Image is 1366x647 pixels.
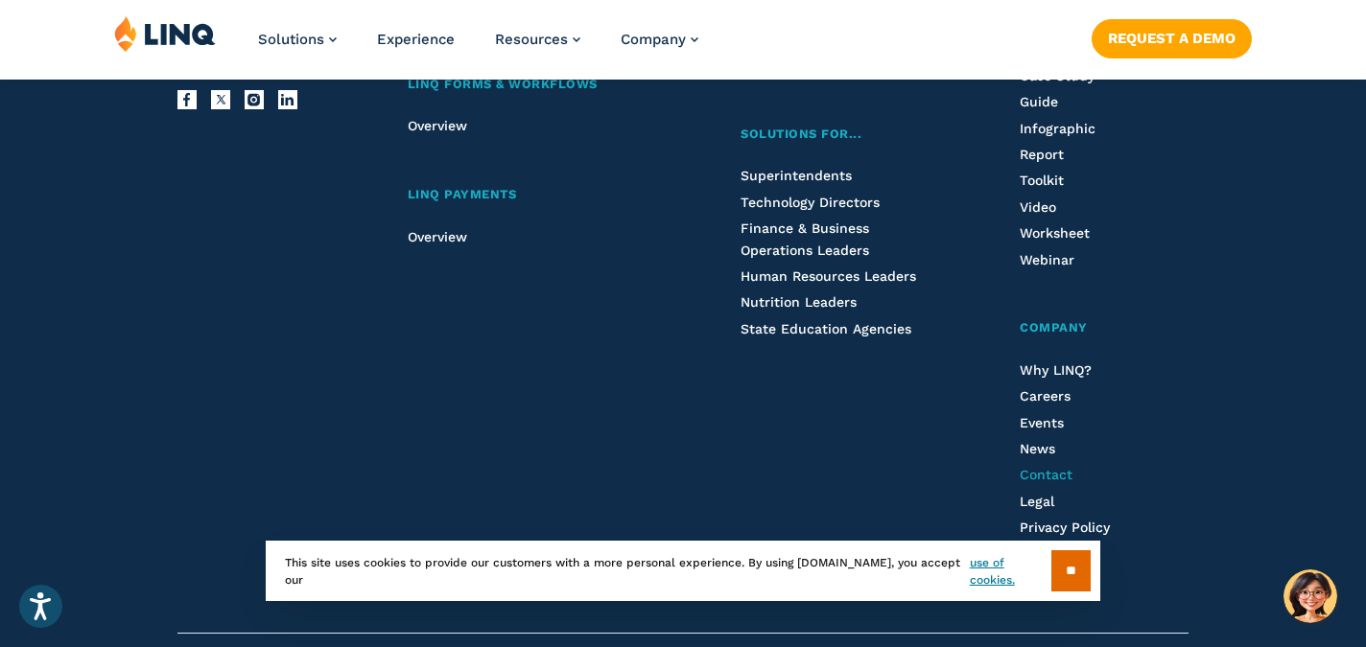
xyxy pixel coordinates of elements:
[177,90,197,109] a: Facebook
[1020,94,1058,109] a: Guide
[1020,318,1189,338] a: Company
[377,31,455,48] a: Experience
[1020,225,1090,241] a: Worksheet
[1092,19,1252,58] a: Request a Demo
[741,220,869,257] a: Finance & Business Operations Leaders
[1020,121,1095,136] a: Infographic
[1020,68,1095,83] a: Case Study
[211,90,230,109] a: X
[495,31,580,48] a: Resources
[1284,569,1337,623] button: Hello, have a question? Let’s chat.
[741,294,857,310] a: Nutrition Leaders
[114,15,216,52] img: LINQ | K‑12 Software
[408,187,517,201] span: LINQ Payments
[1020,494,1054,509] a: Legal
[741,268,916,284] a: Human Resources Leaders
[495,31,568,48] span: Resources
[1020,252,1074,267] a: Webinar
[1020,362,1092,378] a: Why LINQ?
[741,168,852,183] a: Superintendents
[1020,199,1056,215] a: Video
[408,75,667,95] a: LINQ Forms & Workflows
[408,77,598,91] span: LINQ Forms & Workflows
[266,541,1100,601] div: This site uses cookies to provide our customers with a more personal experience. By using [DOMAIN...
[408,118,467,133] a: Overview
[1020,173,1064,188] a: Toolkit
[408,229,467,244] a: Overview
[1020,415,1064,430] a: Events
[408,185,667,205] a: LINQ Payments
[1020,147,1064,162] a: Report
[621,31,698,48] a: Company
[245,90,264,109] a: Instagram
[258,15,698,79] nav: Primary Navigation
[278,90,297,109] a: LinkedIn
[1020,441,1055,456] a: News
[1092,15,1252,58] nav: Button Navigation
[1020,467,1072,482] a: Contact
[621,31,686,48] span: Company
[1020,520,1110,535] a: Privacy Policy
[258,31,337,48] a: Solutions
[741,195,880,210] a: Technology Directors
[970,554,1051,589] a: use of cookies.
[741,321,911,336] a: State Education Agencies
[1020,388,1071,404] a: Careers
[1020,320,1088,335] span: Company
[258,31,324,48] span: Solutions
